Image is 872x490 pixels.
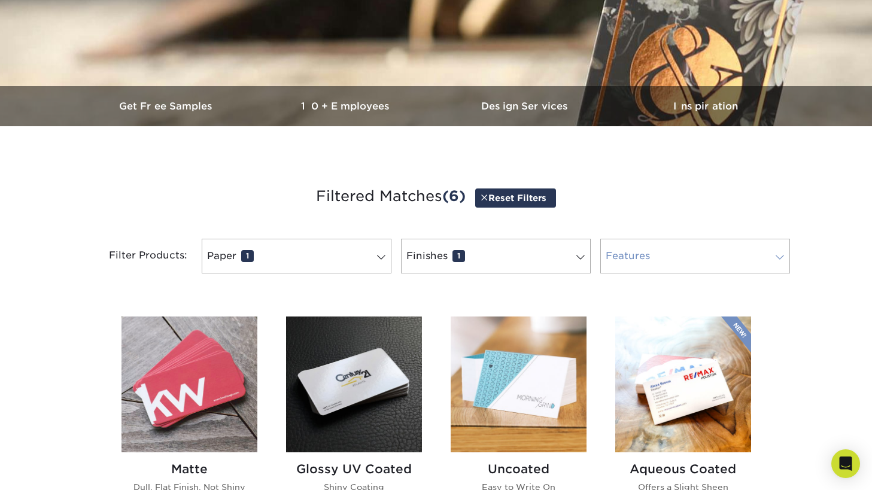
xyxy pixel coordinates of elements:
img: Uncoated Business Cards [451,316,587,452]
span: 1 [241,250,254,262]
h2: Aqueous Coated [615,462,751,476]
a: Finishes1 [401,239,591,273]
a: 10+ Employees [257,86,436,126]
a: Paper1 [202,239,391,273]
h3: Filtered Matches [86,169,786,224]
img: Glossy UV Coated Business Cards [286,316,422,452]
h3: 10+ Employees [257,101,436,112]
a: Design Services [436,86,616,126]
div: Open Intercom Messenger [831,449,860,478]
img: Aqueous Coated Business Cards [615,316,751,452]
h3: Get Free Samples [77,101,257,112]
h3: Inspiration [616,101,795,112]
h2: Uncoated [451,462,587,476]
h2: Glossy UV Coated [286,462,422,476]
img: Matte Business Cards [121,316,257,452]
h3: Design Services [436,101,616,112]
h2: Matte [121,462,257,476]
img: New Product [721,316,751,352]
a: Features [600,239,790,273]
a: Inspiration [616,86,795,126]
a: Get Free Samples [77,86,257,126]
a: Reset Filters [475,188,556,207]
span: (6) [442,187,466,205]
span: 1 [452,250,465,262]
div: Filter Products: [77,239,197,273]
